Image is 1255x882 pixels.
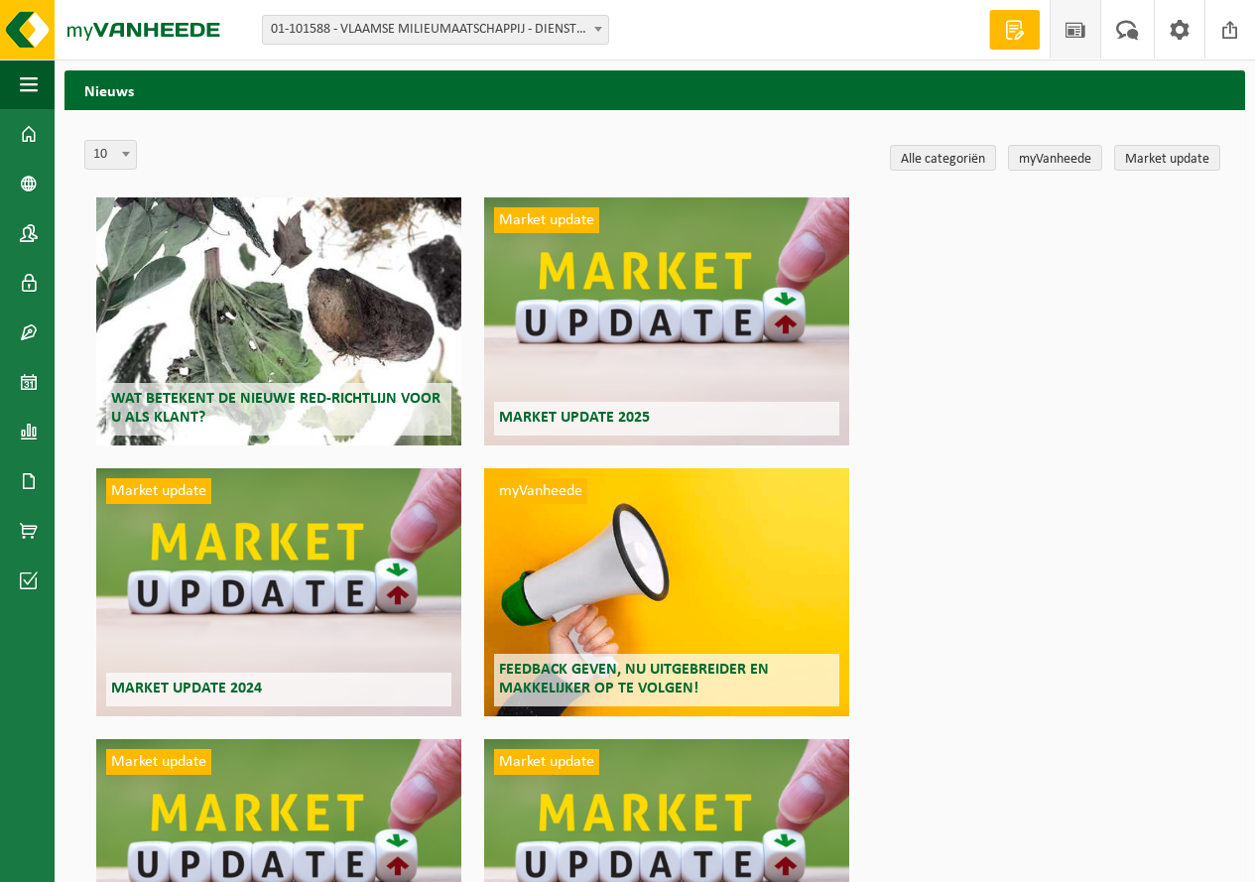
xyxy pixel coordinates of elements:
[64,70,1245,109] h2: Nieuws
[85,141,136,169] span: 10
[111,681,262,696] span: Market update 2024
[494,207,599,233] span: Market update
[96,197,461,445] a: Wat betekent de nieuwe RED-richtlijn voor u als klant?
[1008,145,1102,171] a: myVanheede
[1114,145,1220,171] a: Market update
[84,140,137,170] span: 10
[494,478,587,504] span: myVanheede
[262,15,609,45] span: 01-101588 - VLAAMSE MILIEUMAATSCHAPPIJ - DIENST LABORATORIUM - SINT-DENIJS-WESTREM
[494,749,599,775] span: Market update
[484,197,849,445] a: Market update Market update 2025
[499,410,650,426] span: Market update 2025
[111,391,440,426] span: Wat betekent de nieuwe RED-richtlijn voor u als klant?
[499,662,769,696] span: Feedback geven, nu uitgebreider en makkelijker op te volgen!
[890,145,996,171] a: Alle categoriën
[106,749,211,775] span: Market update
[484,468,849,716] a: myVanheede Feedback geven, nu uitgebreider en makkelijker op te volgen!
[96,468,461,716] a: Market update Market update 2024
[263,16,608,44] span: 01-101588 - VLAAMSE MILIEUMAATSCHAPPIJ - DIENST LABORATORIUM - SINT-DENIJS-WESTREM
[106,478,211,504] span: Market update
